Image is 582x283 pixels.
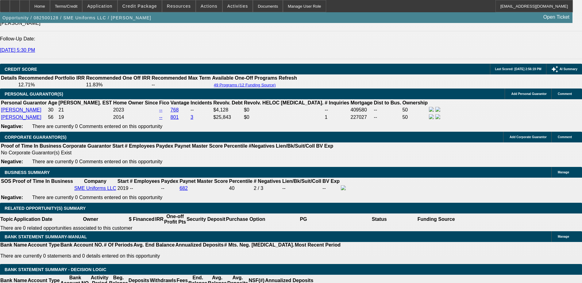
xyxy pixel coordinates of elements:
[374,114,402,121] td: --
[212,75,278,81] th: Available One-Off Programs
[118,179,129,184] b: Start
[162,0,195,12] button: Resources
[112,143,123,149] b: Start
[84,179,106,184] b: Company
[32,159,162,164] span: There are currently 0 Comments entered on this opportunity
[129,213,155,225] th: $ Financed
[164,213,186,225] th: One-off Profit Pts
[510,135,547,139] span: Add Corporate Guarantor
[429,107,434,112] img: facebook-icon.png
[1,143,62,149] th: Proof of Time In Business
[87,4,112,9] span: Application
[341,213,417,225] th: Status
[350,107,373,113] td: 409580
[86,82,151,88] td: 11.83%
[113,107,124,112] span: 2023
[5,234,87,239] span: BANK STATEMENT SUMMARY-MANUAL
[2,15,151,20] span: Opportunity / 082500128 / SME Uniforms LLC / [PERSON_NAME]
[558,171,569,174] span: Manage
[213,107,243,113] td: $4,128
[12,178,73,184] th: Proof of Time In Business
[32,195,162,200] span: There are currently 0 Comments entered on this opportunity
[560,67,577,71] span: AI Summary
[249,143,275,149] b: #Negatives
[324,107,349,113] td: --
[83,0,117,12] button: Application
[265,213,341,225] th: PG
[117,185,129,192] td: 2019
[159,107,163,112] a: --
[244,114,324,121] td: $0
[254,186,281,191] div: 2 / 3
[104,242,133,248] th: # Of Periods
[224,242,295,248] th: # Mts. Neg. [MEDICAL_DATA].
[402,114,428,121] td: 50
[551,66,558,73] mat-icon: auto_awesome
[60,242,104,248] th: Bank Account NO.
[435,114,440,119] img: linkedin-icon.png
[212,82,278,88] button: 49 Programs (12 Funding Source)
[350,114,373,121] td: 227027
[1,75,17,81] th: Details
[130,186,133,191] span: --
[122,4,157,9] span: Credit Package
[351,100,373,105] b: Mortgage
[175,242,224,248] th: Annualized Deposits
[32,124,162,129] span: There are currently 0 Comments entered on this opportunity
[156,143,173,149] b: Paydex
[48,107,57,113] td: 30
[223,0,253,12] button: Activities
[558,92,572,96] span: Comment
[5,206,86,211] span: RELATED OPPORTUNITY(S) SUMMARY
[48,100,57,105] b: Age
[179,179,228,184] b: Paynet Master Score
[190,107,212,113] td: --
[5,135,67,140] span: CORPORATE GUARANTOR(S)
[558,235,569,238] span: Manage
[159,115,163,120] a: --
[13,213,52,225] th: Application Date
[175,143,223,149] b: Paynet Master Score
[159,100,169,105] b: Fico
[27,242,60,248] th: Account Type
[130,179,160,184] b: # Employees
[63,143,111,149] b: Corporate Guarantor
[5,92,63,96] span: PERSONAL GUARANTOR(S)
[151,75,211,81] th: Recommended Max Term
[282,185,322,192] td: --
[1,107,41,112] a: [PERSON_NAME]
[1,100,47,105] b: Personal Guarantor
[324,114,349,121] td: 1
[244,100,324,105] b: Revolv. HELOC [MEDICAL_DATA].
[18,75,85,81] th: Recommended Portfolio IRR
[1,115,41,120] a: [PERSON_NAME]
[186,213,225,225] th: Security Deposit
[5,170,50,175] span: BUSINESS SUMMARY
[227,4,248,9] span: Activities
[1,124,23,129] b: Negative:
[417,213,455,225] th: Funding Source
[541,12,572,22] a: Open Ticket
[1,150,336,156] td: No Corporate Guarantor(s) Exist
[151,82,211,88] td: --
[133,242,175,248] th: Avg. End Balance
[58,114,112,121] td: 19
[213,100,243,105] b: Revolv. Debt
[74,186,116,191] a: SME Uniforms LLC
[224,143,247,149] b: Percentile
[295,242,341,248] th: Most Recent Period
[1,195,23,200] b: Negative:
[171,115,179,120] a: 801
[282,179,321,184] b: Lien/Bk/Suit/Coll
[254,179,281,184] b: # Negatives
[316,143,333,149] b: BV Exp
[155,213,164,225] th: IRR
[191,115,193,120] a: 3
[191,100,212,105] b: Incidents
[118,0,162,12] button: Credit Package
[325,100,349,105] b: # Inquiries
[0,253,341,259] p: There are currently 0 statements and 0 details entered on this opportunity
[196,0,222,12] button: Actions
[1,178,12,184] th: SOS
[322,179,340,184] b: BV Exp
